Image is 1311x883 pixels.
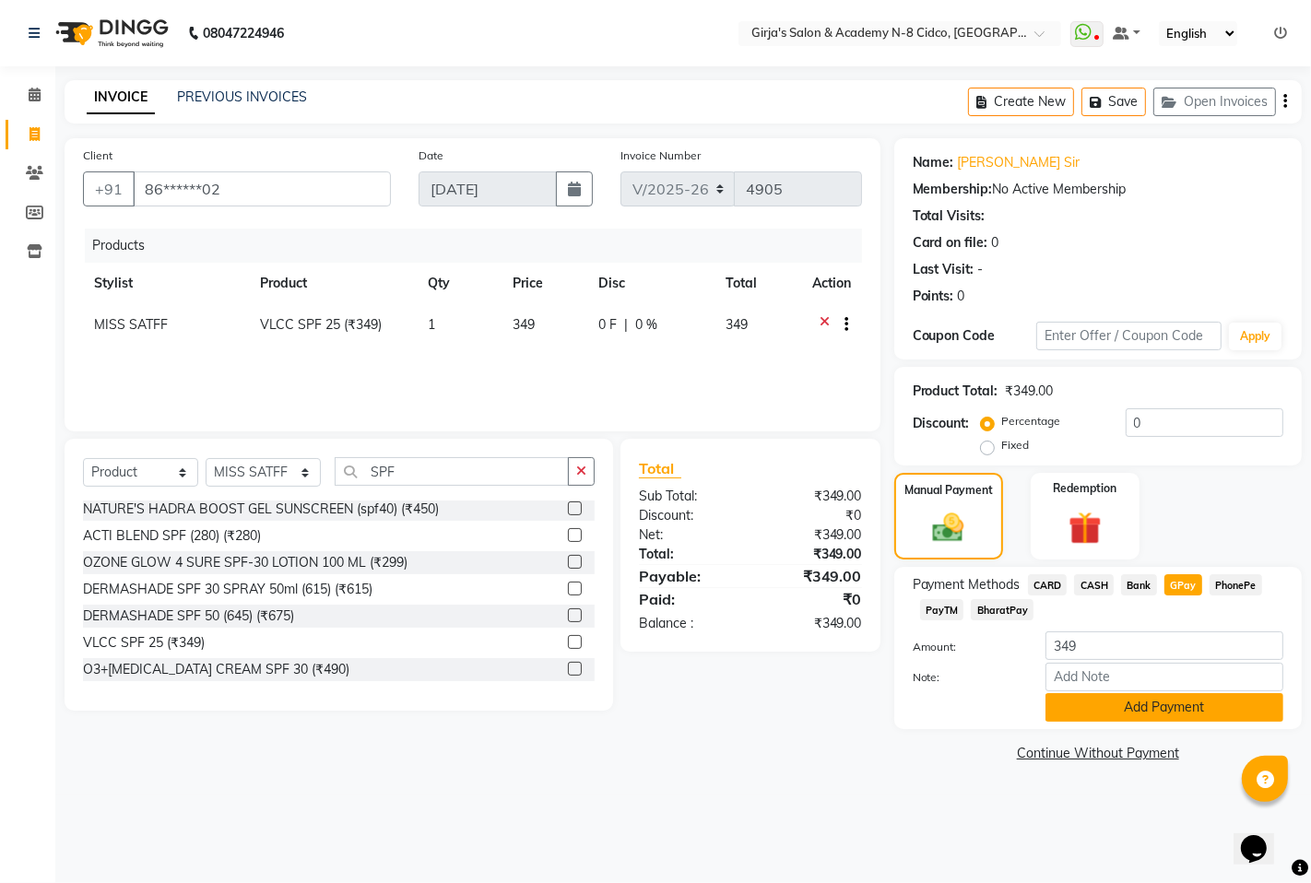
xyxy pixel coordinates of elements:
span: Payment Methods [913,575,1021,595]
th: Price [502,263,588,304]
th: Qty [417,263,502,304]
label: Redemption [1053,480,1116,497]
label: Manual Payment [904,482,993,499]
input: Search by Name/Mobile/Email/Code [133,171,391,206]
label: Percentage [1002,413,1061,430]
div: Total Visits: [913,206,986,226]
img: _cash.svg [923,510,974,546]
div: O3+[MEDICAL_DATA] CREAM SPF 30 (₹490) [83,660,349,679]
div: ₹0 [750,506,876,525]
label: Date [419,147,443,164]
div: No Active Membership [913,180,1283,199]
label: Amount: [899,639,1032,655]
th: Disc [588,263,715,304]
th: Total [715,263,801,304]
div: Discount: [913,414,970,433]
div: ₹349.00 [750,525,876,545]
div: Membership: [913,180,993,199]
span: 1 [428,316,435,333]
div: - [978,260,984,279]
div: NATURE'S HADRA BOOST GEL SUNSCREEN (spf40) (₹450) [83,500,439,519]
label: Client [83,147,112,164]
div: Sub Total: [625,487,750,506]
div: Last Visit: [913,260,974,279]
span: PayTM [920,599,964,620]
div: Card on file: [913,233,988,253]
span: PhonePe [1210,574,1262,595]
iframe: chat widget [1234,809,1293,865]
div: ₹349.00 [1006,382,1054,401]
div: ₹349.00 [750,565,876,587]
div: Products [85,229,876,263]
div: OZONE GLOW 4 SURE SPF-30 LOTION 100 ML (₹299) [83,553,407,572]
button: +91 [83,171,135,206]
div: ₹349.00 [750,487,876,506]
span: GPay [1164,574,1202,595]
button: Open Invoices [1153,88,1276,116]
div: Payable: [625,565,750,587]
input: Enter Offer / Coupon Code [1036,322,1222,350]
span: VLCC SPF 25 (₹349) [260,316,382,333]
input: Add Note [1045,663,1283,691]
span: Bank [1121,574,1157,595]
span: CASH [1074,574,1114,595]
div: Total: [625,545,750,564]
th: Action [801,263,862,304]
b: 08047224946 [203,7,284,59]
div: Discount: [625,506,750,525]
span: BharatPay [971,599,1033,620]
button: Add Payment [1045,693,1283,722]
div: Points: [913,287,954,306]
span: MISS SATFF [94,316,168,333]
div: ₹349.00 [750,545,876,564]
th: Product [249,263,416,304]
div: DERMASHADE SPF 30 SPRAY 50ml (615) (₹615) [83,580,372,599]
div: 0 [958,287,965,306]
div: Balance : [625,614,750,633]
img: logo [47,7,173,59]
span: | [625,315,629,335]
span: CARD [1028,574,1068,595]
a: PREVIOUS INVOICES [177,88,307,105]
button: Apply [1229,323,1281,350]
div: ₹0 [750,588,876,610]
div: Coupon Code [913,326,1036,346]
div: VLCC SPF 25 (₹349) [83,633,205,653]
button: Create New [968,88,1074,116]
button: Save [1081,88,1146,116]
input: Amount [1045,631,1283,660]
div: DERMASHADE SPF 50 (645) (₹675) [83,606,294,626]
span: 0 % [636,315,658,335]
a: [PERSON_NAME] Sir [958,153,1081,172]
div: Product Total: [913,382,998,401]
a: INVOICE [87,81,155,114]
div: Paid: [625,588,750,610]
span: Total [639,459,681,478]
img: _gift.svg [1058,508,1113,549]
div: Name: [913,153,954,172]
span: 349 [726,316,748,333]
th: Stylist [83,263,249,304]
label: Fixed [1002,437,1030,453]
span: 0 F [599,315,618,335]
a: Continue Without Payment [898,744,1298,763]
div: 0 [992,233,999,253]
label: Note: [899,669,1032,686]
input: Search or Scan [335,457,569,486]
label: Invoice Number [620,147,701,164]
div: ACTI BLEND SPF (280) (₹280) [83,526,261,546]
div: Net: [625,525,750,545]
span: 349 [513,316,535,333]
div: ₹349.00 [750,614,876,633]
